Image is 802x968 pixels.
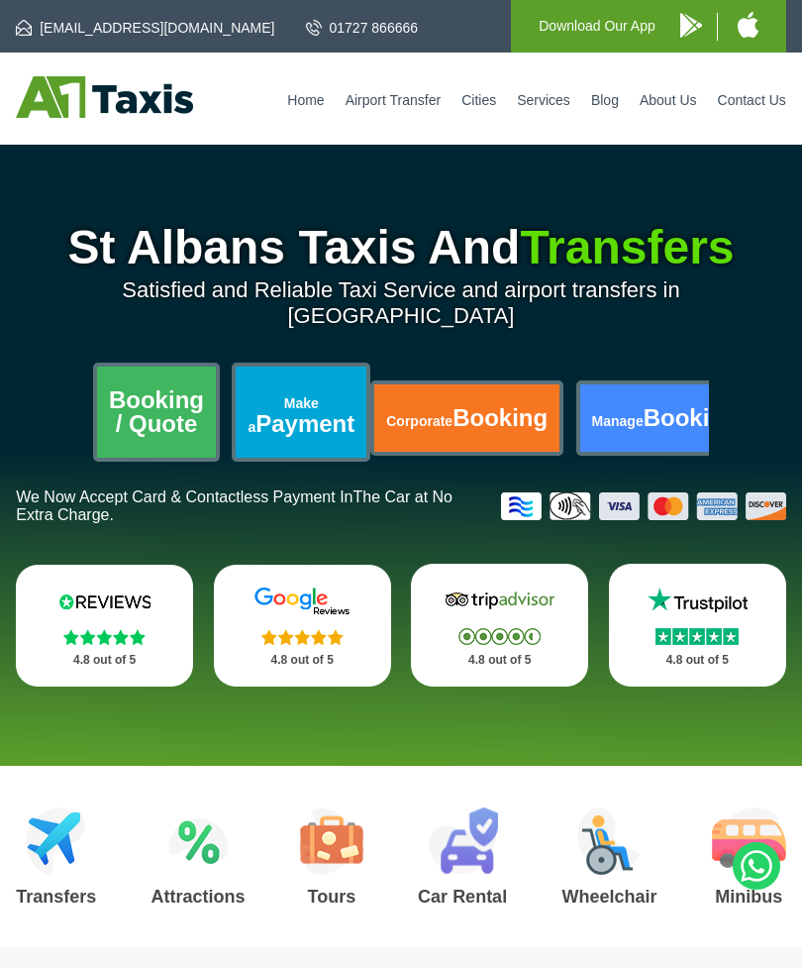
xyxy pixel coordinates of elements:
a: Cities [461,92,496,108]
p: 4.8 out of 5 [236,648,369,673]
a: Make aPayment [236,367,366,458]
h3: Attractions [151,888,246,906]
a: Contact Us [718,92,786,108]
a: Trustpilot Stars 4.8 out of 5 [609,564,786,687]
span: Manage [592,413,644,429]
h3: Transfers [16,888,96,906]
p: 4.8 out of 5 [433,648,566,673]
a: Home [287,92,324,108]
a: Tripadvisor Stars 4.8 out of 5 [411,564,588,687]
iframe: chat widget [531,924,792,968]
a: Google Stars 4.8 out of 5 [214,565,391,687]
p: 4.8 out of 5 [38,648,171,673]
img: Trustpilot [638,586,756,615]
img: Wheelchair [577,807,641,875]
img: A1 Taxis St Albans LTD [16,76,193,118]
img: Reviews.io [46,587,164,616]
h1: St Albans Taxis And [16,224,786,271]
h3: Minibus [712,888,786,906]
img: Google [243,587,361,616]
img: Car Rental [428,807,498,875]
a: Services [517,92,570,108]
img: Stars [458,628,541,645]
p: 4.8 out of 5 [631,648,764,673]
img: Minibus [712,807,786,875]
img: Tripadvisor [441,586,559,615]
img: Tours [300,807,363,875]
a: Reviews.io Stars 4.8 out of 5 [16,565,193,687]
img: A1 Taxis Android App [680,13,702,38]
h3: Car Rental [418,888,507,906]
a: About Us [640,92,697,108]
img: Credit And Debit Cards [501,492,786,520]
img: A1 Taxis iPhone App [738,12,758,38]
a: CorporateBooking [374,384,559,452]
span: Make a [248,395,318,435]
img: Stars [63,629,146,645]
h3: Tours [300,888,363,906]
h3: Wheelchair [561,888,656,906]
a: Booking / Quote [97,367,216,458]
a: [EMAIL_ADDRESS][DOMAIN_NAME] [16,18,274,38]
img: Airport Transfers [26,807,86,875]
span: Transfers [520,221,734,273]
span: Corporate [386,413,452,429]
p: Satisfied and Reliable Taxi Service and airport transfers in [GEOGRAPHIC_DATA] [16,277,786,329]
img: Stars [261,629,344,645]
a: ManageBooking [580,384,751,452]
img: Attractions [168,807,229,875]
p: We Now Accept Card & Contactless Payment In [16,488,486,524]
a: 01727 866666 [306,18,419,38]
a: Airport Transfer [346,92,441,108]
a: Blog [591,92,619,108]
span: The Car at No Extra Charge. [16,488,452,523]
img: Stars [655,628,739,645]
p: Download Our App [539,14,655,39]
